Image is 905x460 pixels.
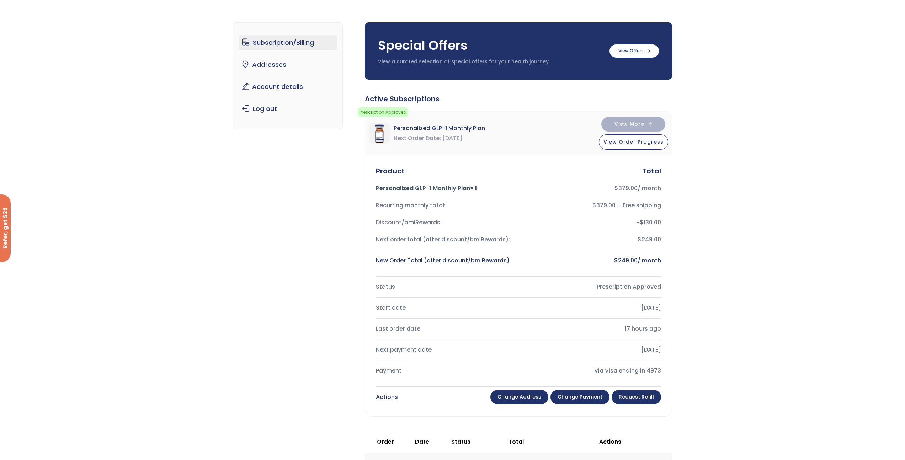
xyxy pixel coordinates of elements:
[524,183,661,193] div: / month
[442,133,462,143] span: [DATE]
[376,200,513,210] div: Recurring monthly total:
[550,390,609,404] a: Change payment
[640,218,661,226] span: 130.00
[239,79,337,94] a: Account details
[376,235,513,245] div: Next order total (after discount/bmiRewards):
[377,438,394,446] span: Order
[239,57,337,72] a: Addresses
[239,101,337,116] a: Log out
[524,324,661,334] div: 17 hours ago
[614,184,638,192] bdi: 379.00
[614,256,638,264] bdi: 249.00
[376,392,398,402] div: Actions
[378,37,602,54] h3: Special Offers
[470,184,477,192] strong: × 1
[524,366,661,376] div: Via Visa ending in 4973
[524,282,661,292] div: Prescription Approved
[614,122,644,127] span: View More
[376,183,513,193] div: Personalized GLP-1 Monthly Plan
[394,123,485,133] span: Personalized GLP-1 Monthly Plan
[601,117,665,132] button: View More
[614,256,618,264] span: $
[358,107,408,117] span: Prescription Approved
[376,366,513,376] div: Payment
[524,256,661,266] div: / month
[451,438,470,446] span: Status
[509,438,524,446] span: Total
[524,345,661,355] div: [DATE]
[376,303,513,313] div: Start date
[365,94,672,104] div: Active Subscriptions
[369,123,390,144] img: Personalized GLP-1 Monthly Plan
[640,218,644,226] span: $
[376,324,513,334] div: Last order date
[524,218,661,228] div: -
[378,58,602,65] p: View a curated selection of special offers for your health journey.
[376,166,405,176] div: Product
[415,438,429,446] span: Date
[376,218,513,228] div: Discount/bmiRewards:
[612,390,661,404] a: Request Refill
[394,133,441,143] span: Next Order Date
[233,22,343,129] nav: Account pages
[642,166,661,176] div: Total
[599,134,668,150] button: View Order Progress
[524,200,661,210] div: $379.00 + Free shipping
[524,235,661,245] div: $249.00
[614,184,618,192] span: $
[599,438,621,446] span: Actions
[524,303,661,313] div: [DATE]
[376,256,513,266] div: New Order Total (after discount/bmiRewards)
[376,282,513,292] div: Status
[239,35,337,50] a: Subscription/Billing
[603,138,664,145] span: View Order Progress
[490,390,548,404] a: Change address
[376,345,513,355] div: Next payment date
